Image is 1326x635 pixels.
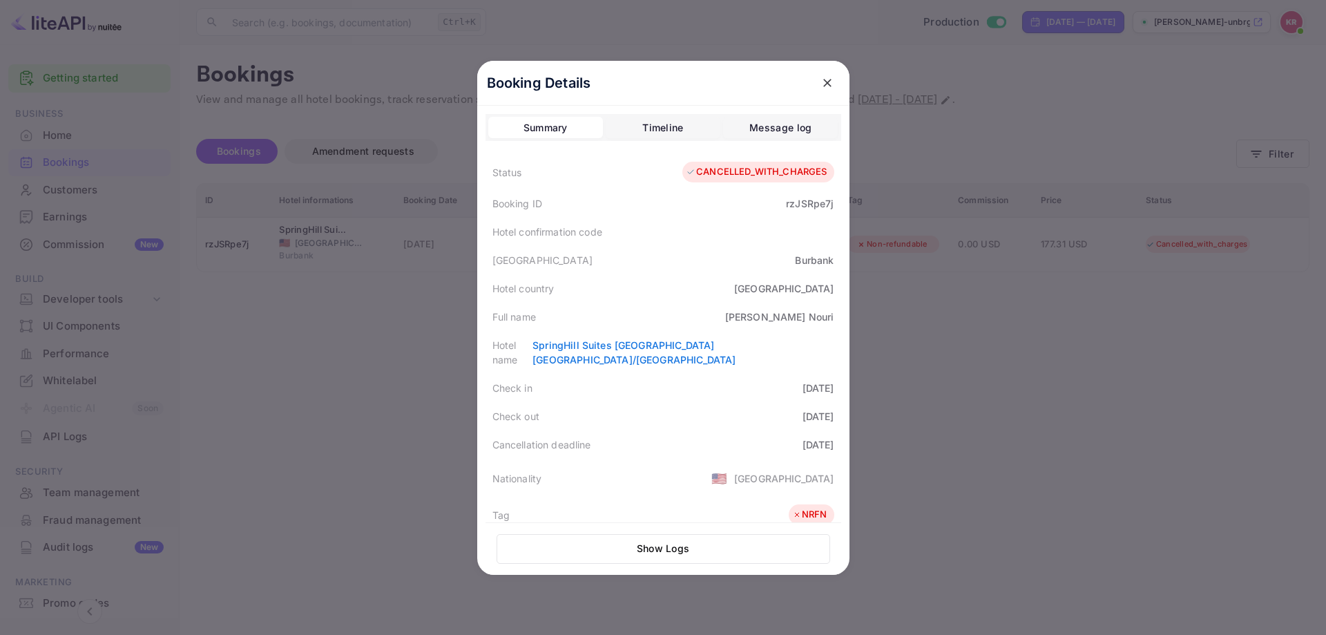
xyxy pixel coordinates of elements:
div: NRFN [792,508,827,522]
div: Cancellation deadline [492,437,591,452]
div: Summary [523,120,568,136]
div: CANCELLED_WITH_CHARGES [686,165,827,179]
div: Message log [749,120,811,136]
button: Summary [488,117,603,139]
div: Hotel confirmation code [492,225,602,239]
div: [GEOGRAPHIC_DATA] [734,281,834,296]
div: [GEOGRAPHIC_DATA] [492,253,593,267]
div: [DATE] [803,437,834,452]
p: Booking Details [487,73,591,93]
div: [DATE] [803,381,834,395]
button: Timeline [606,117,720,139]
div: Hotel country [492,281,555,296]
div: Booking ID [492,196,543,211]
span: United States [711,466,727,491]
div: [GEOGRAPHIC_DATA] [734,471,834,486]
button: Message log [723,117,838,139]
div: Tag [492,508,510,522]
div: Check out [492,409,539,424]
div: Nationality [492,471,542,486]
div: rzJSRpe7j [786,196,834,211]
div: [PERSON_NAME] Nouri [725,310,834,324]
div: Check in [492,381,532,395]
div: [DATE] [803,409,834,424]
div: Status [492,165,522,180]
div: Timeline [642,120,683,136]
button: Show Logs [497,534,830,564]
div: Hotel name [492,338,533,367]
div: Burbank [795,253,834,267]
a: SpringHill Suites [GEOGRAPHIC_DATA] [GEOGRAPHIC_DATA]/[GEOGRAPHIC_DATA] [532,339,736,366]
div: Full name [492,310,536,324]
button: close [815,70,840,95]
